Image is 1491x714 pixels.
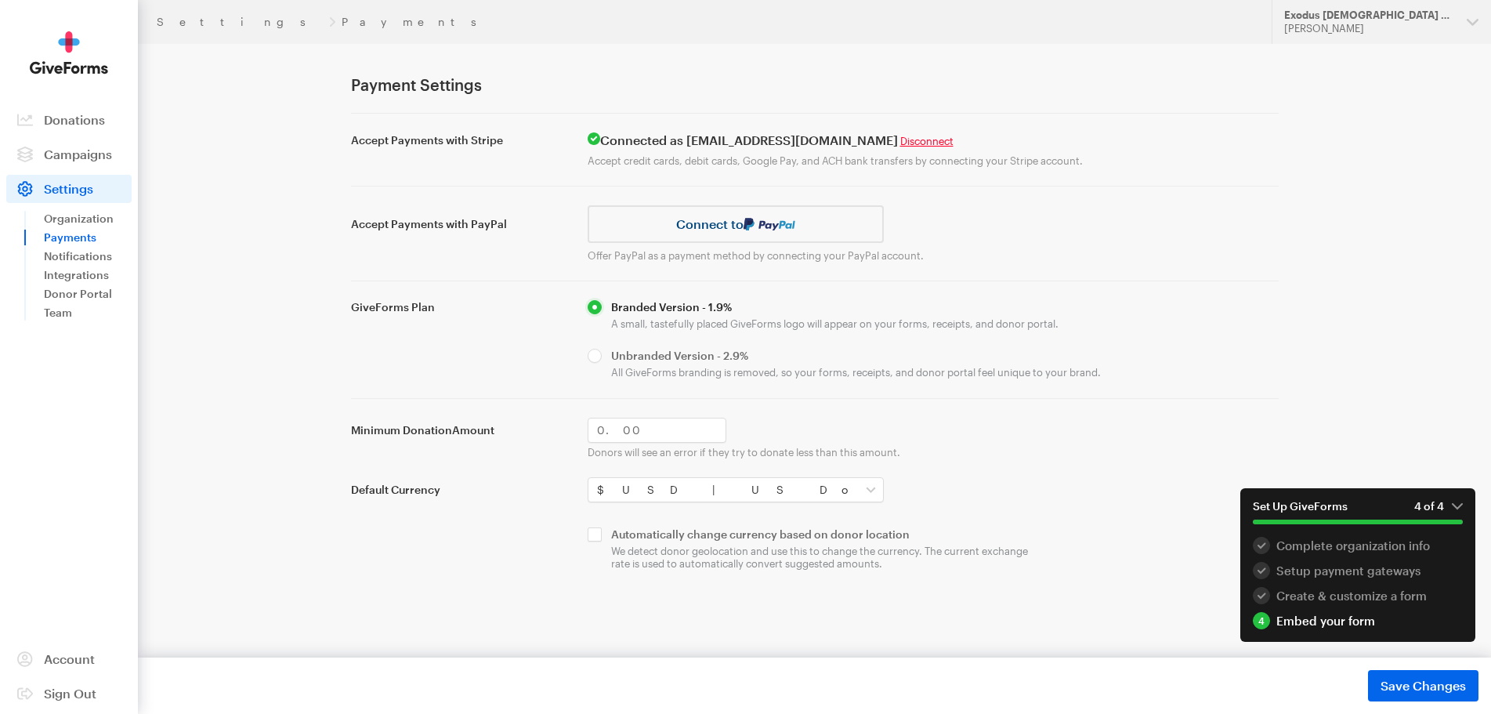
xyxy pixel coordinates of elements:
div: Complete organization info [1253,537,1463,554]
a: 4 Embed your form [1253,612,1463,629]
a: Connect to [588,205,885,243]
span: Save Changes [1381,676,1466,695]
a: Integrations [44,266,132,285]
span: Amount [452,423,494,437]
input: 0.00 [588,418,726,443]
h1: Payment Settings [351,75,1279,94]
a: 1 Complete organization info [1253,537,1463,554]
a: Donations [6,106,132,134]
div: 1 [1253,537,1270,554]
label: Minimum Donation [351,423,569,437]
button: Set Up GiveForms4 of 4 [1240,488,1475,537]
p: Accept credit cards, debit cards, Google Pay, and ACH bank transfers by connecting your Stripe ac... [588,154,1279,167]
a: Payments [44,228,132,247]
a: Organization [44,209,132,228]
span: Sign Out [44,686,96,701]
a: Disconnect [900,135,954,147]
a: 3 Create & customize a form [1253,587,1463,604]
em: 4 of 4 [1414,499,1463,513]
a: Account [6,645,132,673]
span: Settings [44,181,93,196]
div: Create & customize a form [1253,587,1463,604]
p: Offer PayPal as a payment method by connecting your PayPal account. [588,249,1279,262]
a: Donor Portal [44,285,132,303]
div: [PERSON_NAME] [1284,22,1454,35]
div: Setup payment gateways [1253,562,1463,579]
div: 3 [1253,587,1270,604]
label: GiveForms Plan [351,300,569,314]
a: 2 Setup payment gateways [1253,562,1463,579]
p: Donors will see an error if they try to donate less than this amount. [588,446,1279,458]
label: Default Currency [351,483,569,497]
div: Embed your form [1253,612,1463,629]
label: Accept Payments with PayPal [351,217,569,231]
a: Settings [157,16,323,28]
span: Campaigns [44,147,112,161]
img: paypal-036f5ec2d493c1c70c99b98eb3a666241af203a93f3fc3b8b64316794b4dcd3f.svg [744,218,795,230]
a: Settings [6,175,132,203]
img: GiveForms [30,31,108,74]
span: Account [44,651,95,666]
span: Donations [44,112,105,127]
div: Exodus [DEMOGRAPHIC_DATA] People [1284,9,1454,22]
h4: Connected as [EMAIL_ADDRESS][DOMAIN_NAME] [588,132,1279,148]
a: Team [44,303,132,322]
button: Save Changes [1368,670,1478,701]
div: 4 [1253,612,1270,629]
a: Campaigns [6,140,132,169]
label: Accept Payments with Stripe [351,133,569,147]
a: Sign Out [6,680,132,708]
div: 2 [1253,562,1270,579]
a: Notifications [44,247,132,266]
